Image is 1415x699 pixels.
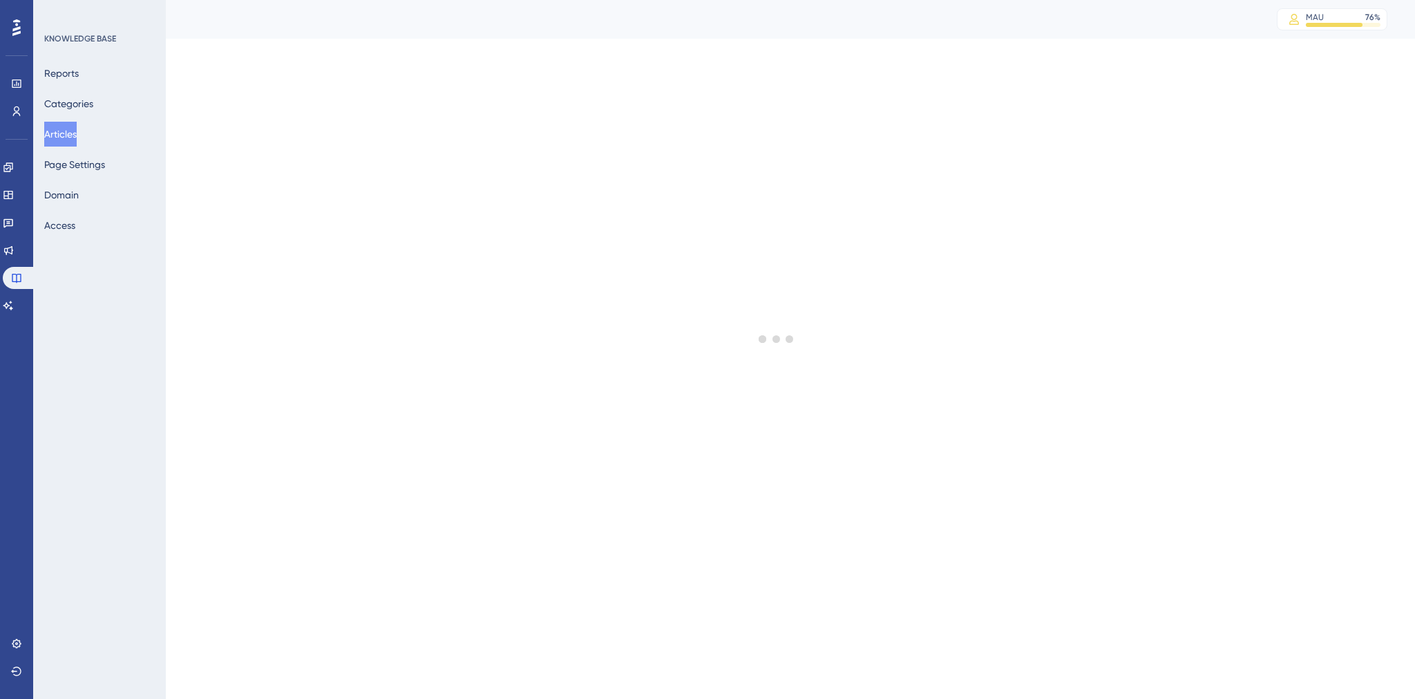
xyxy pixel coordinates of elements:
[44,91,93,116] button: Categories
[44,152,105,177] button: Page Settings
[44,213,75,238] button: Access
[44,61,79,86] button: Reports
[44,33,116,44] div: KNOWLEDGE BASE
[44,183,79,207] button: Domain
[1365,12,1380,23] div: 76 %
[1306,12,1324,23] div: MAU
[44,122,77,147] button: Articles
